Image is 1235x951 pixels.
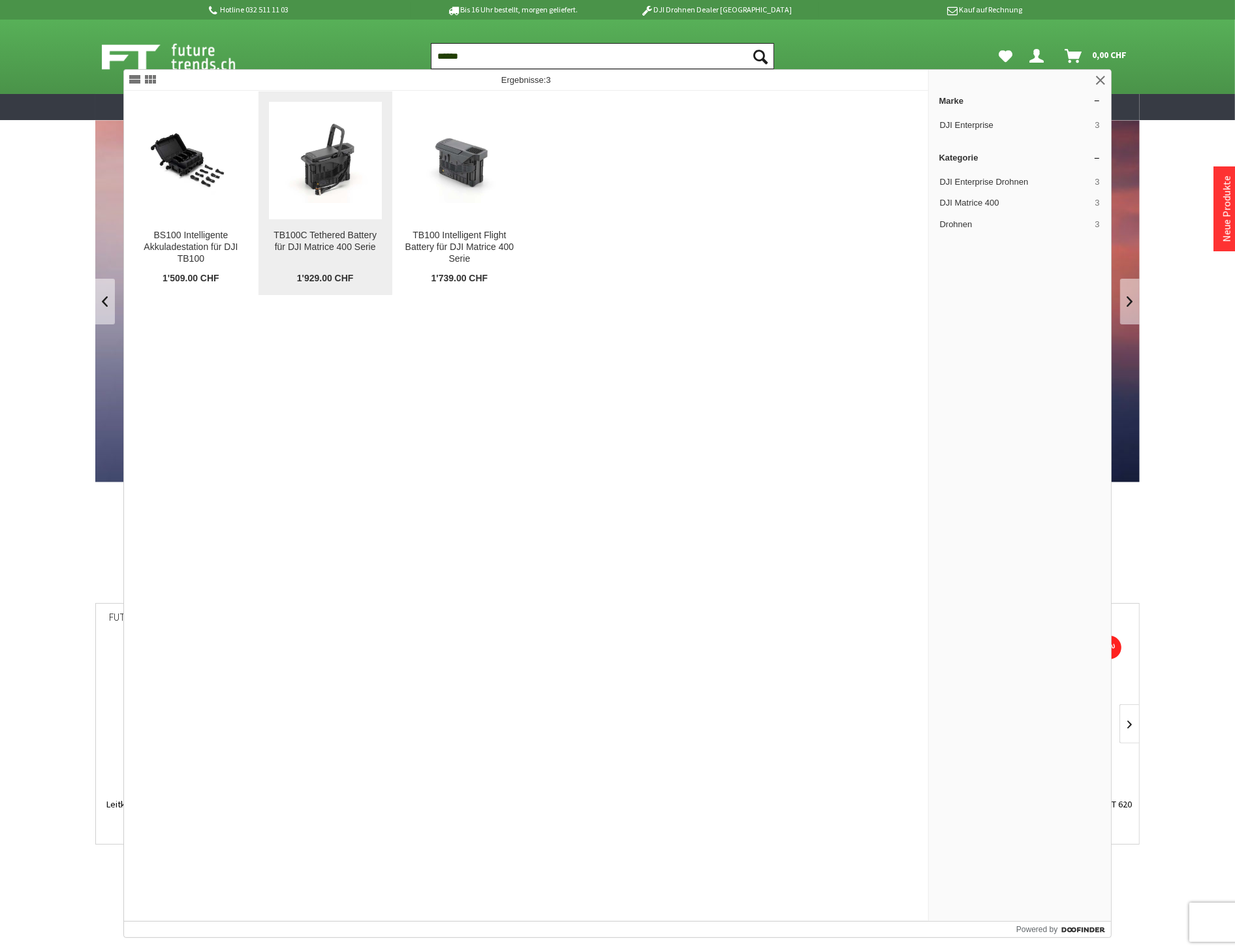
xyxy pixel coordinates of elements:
span: 3 [1095,197,1099,209]
span: 3 [1095,219,1099,230]
a: BS100 Intelligente Akkuladestation für DJI TB100 BS100 Intelligente Akkuladestation für DJI TB100... [124,91,258,295]
span: 0,00 CHF [1092,44,1127,65]
span: DJI Enterprise [940,119,1090,131]
a: Meine Favoriten [992,43,1019,69]
span: DJI Enterprise Drohnen [940,176,1090,188]
a: Powered by [1016,922,1111,937]
p: Hotline 032 511 11 03 [206,2,410,18]
a: Dein Konto [1024,43,1054,69]
a: TB100C Tethered Battery für DJI Matrice 400 Serie TB100C Tethered Battery für DJI Matrice 400 Ser... [258,91,392,295]
input: Produkt, Marke, Kategorie, EAN, Artikelnummer… [431,43,774,69]
a: Marke [929,91,1111,111]
a: Warenkorb [1059,43,1133,69]
span: 1'739.00 CHF [431,273,488,285]
span: 1'509.00 CHF [163,273,219,285]
div: BS100 Intelligente Akkuladestation für DJI TB100 [134,230,247,265]
img: Shop Futuretrends - zur Startseite wechseln [102,40,264,73]
a: Neue Produkte [1220,176,1233,242]
div: TB100C Tethered Battery für DJI Matrice 400 Serie [269,230,382,253]
span: 3 [1095,119,1099,131]
span: 3 [546,75,551,85]
span: Drohnen [940,219,1090,230]
span: Ergebnisse: [501,75,551,85]
img: TB100C Tethered Battery für DJI Matrice 400 Serie [269,118,382,204]
img: BS100 Intelligente Akkuladestation für DJI TB100 [134,118,247,204]
button: Suchen [747,43,774,69]
a: DJI Mavic 4 Pro [95,120,1140,482]
span: DJI Matrice 400 [940,197,1090,209]
p: DJI Drohnen Dealer [GEOGRAPHIC_DATA] [614,2,818,18]
p: Bis 16 Uhr bestellt, morgen geliefert. [411,2,614,18]
a: Kategorie [929,148,1111,168]
a: Leitkegel Standard aus Weich-PVC – reflektierend [102,798,249,824]
span: Powered by [1016,924,1057,935]
span: 1'929.00 CHF [297,273,354,285]
div: Futuretrends Neuheiten [109,604,1126,640]
img: TB100 Intelligent Flight Battery für DJI Matrice 400 Serie [403,118,516,204]
span: 3 [1095,176,1099,188]
div: TB100 Intelligent Flight Battery für DJI Matrice 400 Serie [403,230,516,265]
a: TB100 Intelligent Flight Battery für DJI Matrice 400 Serie TB100 Intelligent Flight Battery für D... [393,91,527,295]
p: Kauf auf Rechnung [819,2,1022,18]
